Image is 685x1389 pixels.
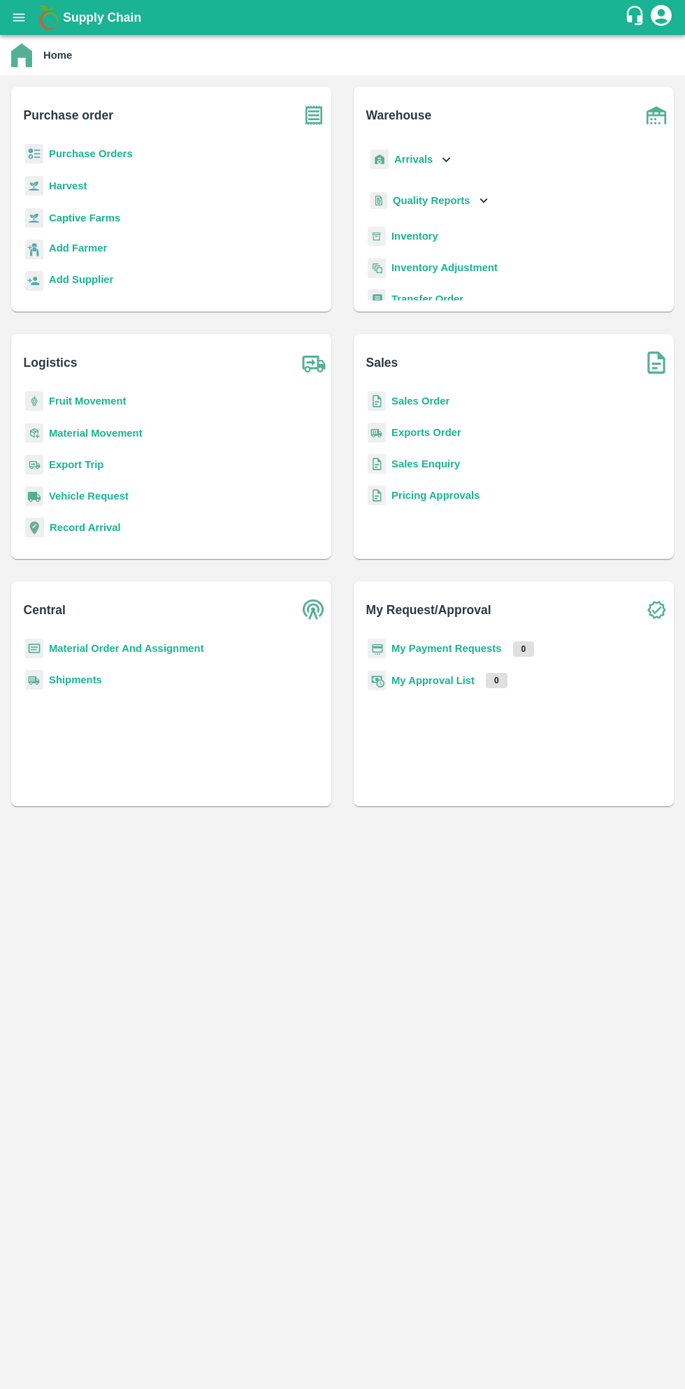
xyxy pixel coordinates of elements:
a: Record Arrival [50,522,121,533]
p: 0 [486,673,507,688]
img: warehouse [639,98,674,133]
p: 0 [513,641,535,657]
button: open drawer [3,1,35,34]
img: logo [35,3,63,31]
img: farmer [25,240,43,260]
b: Add Farmer [49,242,107,254]
a: Sales Enquiry [391,458,460,470]
img: centralMaterial [25,639,43,659]
a: Vehicle Request [49,490,129,502]
b: Purchase order [24,106,113,125]
img: whInventory [368,226,386,247]
b: My Request/Approval [366,600,491,620]
a: Material Order And Assignment [49,643,204,654]
div: customer-support [624,5,649,30]
b: Warehouse [366,106,432,125]
img: qualityReport [370,192,387,210]
a: Transfer Order [391,293,463,305]
b: Central [24,600,66,620]
img: check [639,592,674,627]
img: reciept [25,144,43,164]
img: delivery [25,455,43,475]
img: supplier [25,271,43,291]
a: Exports Order [391,427,461,438]
img: sales [368,454,386,474]
a: Material Movement [49,428,143,439]
b: Home [43,50,72,61]
img: central [296,592,331,627]
a: Shipments [49,674,102,685]
b: Arrivals [394,154,433,165]
div: account of current user [649,3,674,32]
img: soSales [639,345,674,380]
img: harvest [25,175,43,196]
img: inventory [368,258,386,278]
img: recordArrival [25,518,44,537]
div: Quality Reports [368,187,491,215]
a: My Approval List [391,675,475,686]
a: Supply Chain [63,8,624,27]
b: Quality Reports [393,195,470,206]
a: Export Trip [49,459,103,470]
img: shipments [25,670,43,690]
a: Captive Farms [49,212,120,224]
a: Sales Order [391,395,449,407]
a: Purchase Orders [49,148,133,159]
a: Inventory [391,231,438,242]
a: Fruit Movement [49,395,127,407]
img: vehicle [25,486,43,507]
img: payment [368,639,386,659]
img: shipments [368,423,386,443]
b: Sales [366,353,398,372]
a: Add Farmer [49,240,107,259]
img: whArrival [370,150,389,170]
img: purchase [296,98,331,133]
img: material [25,423,43,444]
img: fruit [25,391,43,412]
img: approval [368,670,386,691]
img: truck [296,345,331,380]
img: sales [368,391,386,412]
b: Logistics [24,353,78,372]
img: harvest [25,208,43,228]
a: Pricing Approvals [391,490,480,501]
div: Arrivals [368,144,454,175]
a: Harvest [49,180,87,191]
a: My Payment Requests [391,643,502,654]
b: Add Supplier [49,274,113,285]
b: Supply Chain [63,10,141,24]
img: whTransfer [368,289,386,310]
a: Add Supplier [49,272,113,291]
img: sales [368,486,386,506]
img: home [11,43,32,67]
a: Inventory Adjustment [391,262,498,273]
